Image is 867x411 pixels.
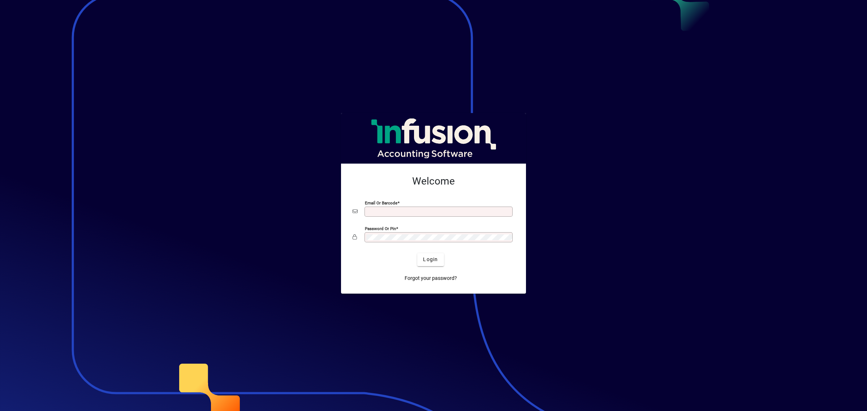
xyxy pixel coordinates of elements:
span: Forgot your password? [405,274,457,282]
button: Login [417,253,444,266]
a: Forgot your password? [402,272,460,285]
mat-label: Email or Barcode [365,200,397,205]
mat-label: Password or Pin [365,226,396,231]
h2: Welcome [353,175,514,187]
span: Login [423,256,438,263]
